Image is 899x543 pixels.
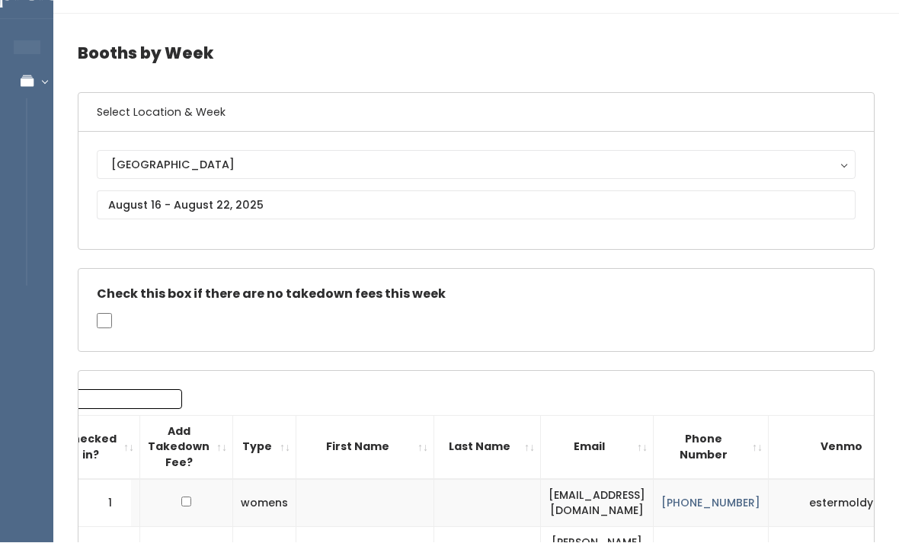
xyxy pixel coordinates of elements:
[111,157,841,174] div: [GEOGRAPHIC_DATA]
[97,151,856,180] button: [GEOGRAPHIC_DATA]
[296,416,434,479] th: First Name: activate to sort column ascending
[78,94,874,133] h6: Select Location & Week
[140,416,233,479] th: Add Takedown Fee?: activate to sort column ascending
[541,480,654,528] td: [EMAIL_ADDRESS][DOMAIN_NAME]
[661,496,760,511] a: [PHONE_NUMBER]
[233,480,296,528] td: womens
[97,191,856,220] input: August 16 - August 22, 2025
[541,416,654,479] th: Email: activate to sort column ascending
[56,416,140,479] th: Checked in?: activate to sort column ascending
[654,416,769,479] th: Phone Number: activate to sort column ascending
[97,288,856,302] h5: Check this box if there are no takedown fees this week
[78,33,875,75] h4: Booths by Week
[78,480,132,528] td: 1
[233,416,296,479] th: Type: activate to sort column ascending
[434,416,541,479] th: Last Name: activate to sort column ascending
